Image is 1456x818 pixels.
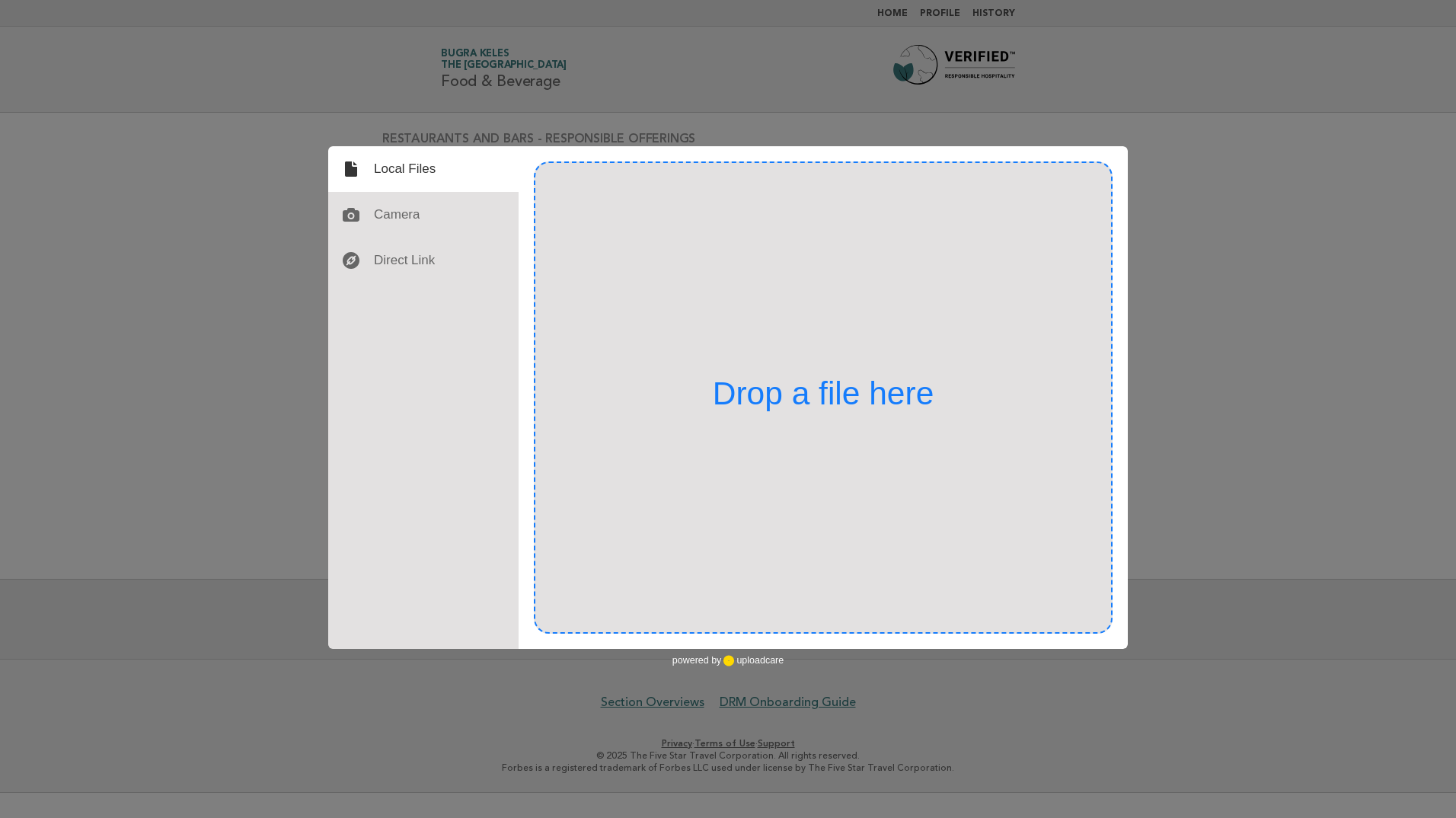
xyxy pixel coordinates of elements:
[328,192,519,238] div: Camera
[328,146,519,192] div: Local Files
[721,655,784,666] a: uploadcare
[328,238,519,283] div: Direct Link
[672,649,784,672] div: powered by
[713,375,934,413] div: Drop a file here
